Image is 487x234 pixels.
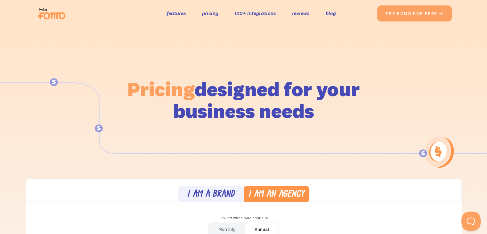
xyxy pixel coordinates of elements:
[234,9,276,18] a: 100+ integrations
[292,9,310,18] a: reviews
[127,78,360,122] h1: designed for your business needs
[255,225,269,234] div: Annual
[26,213,462,223] div: 17% off when paid annually
[461,212,481,231] iframe: Toggle Customer Support
[127,77,195,101] span: Pricing
[326,9,336,18] a: blog
[202,9,218,18] a: pricing
[248,190,304,199] div: I am an agency
[218,225,235,234] div: Monthly
[377,5,452,21] a: try fomo for free
[167,9,186,18] a: features
[439,11,444,16] span: 
[187,190,235,199] div: I am a brand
